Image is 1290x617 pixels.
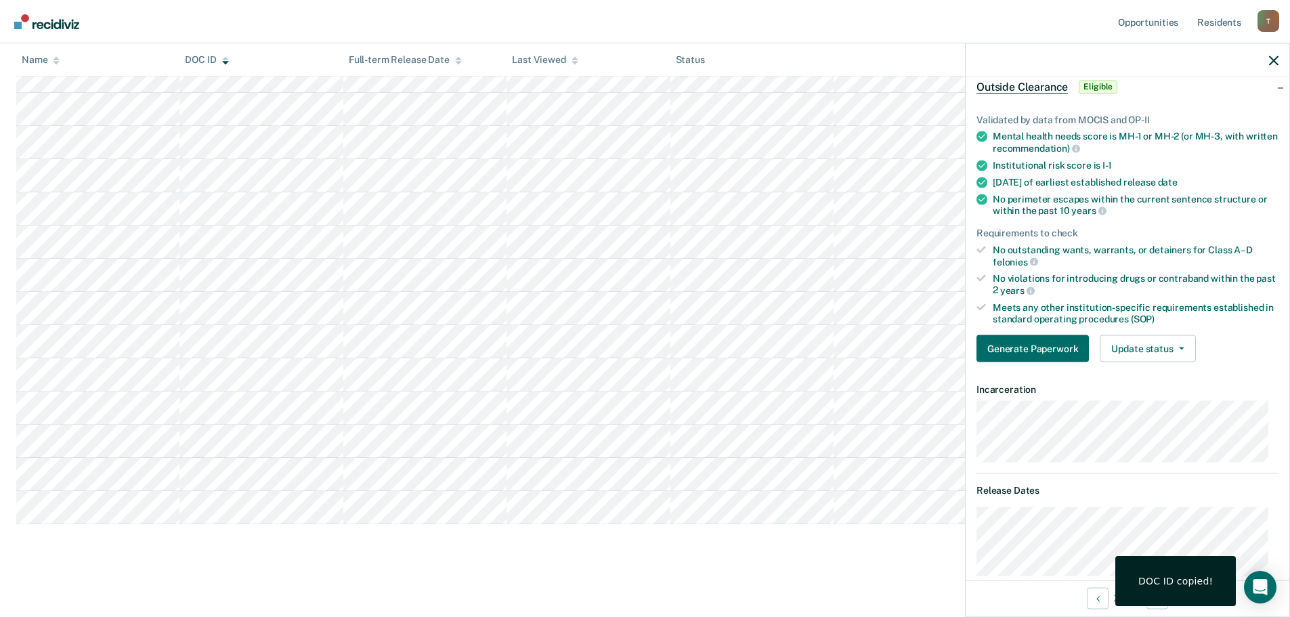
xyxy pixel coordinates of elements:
div: Institutional risk score is [993,159,1278,171]
img: Recidiviz [14,14,79,29]
div: Open Intercom Messenger [1244,571,1276,603]
span: recommendation) [993,142,1080,153]
div: No outstanding wants, warrants, or detainers for Class A–D [993,244,1278,267]
span: years [1000,284,1035,295]
dt: Incarceration [976,384,1278,396]
div: Last Viewed [512,54,578,66]
div: 25 / 71 [966,580,1289,616]
span: Eligible [1079,80,1117,93]
span: years [1071,205,1106,216]
button: Previous Opportunity [1087,587,1109,609]
div: No violations for introducing drugs or contraband within the past 2 [993,273,1278,296]
span: I-1 [1102,159,1112,170]
div: Mental health needs score is MH-1 or MH-2 (or MH-3, with written [993,131,1278,154]
span: Outside Clearance [976,80,1068,93]
button: Generate Paperwork [976,335,1089,362]
div: Name [22,54,60,66]
div: T [1257,10,1279,32]
span: felonies [993,256,1038,267]
div: Status [676,54,705,66]
div: Requirements to check [976,228,1278,239]
div: Validated by data from MOCIS and OP-II [976,114,1278,125]
button: Profile dropdown button [1257,10,1279,32]
div: Full-term Release Date [349,54,462,66]
div: [DATE] of earliest established release [993,176,1278,188]
div: DOC ID copied! [1138,575,1213,587]
div: Meets any other institution-specific requirements established in standard operating procedures [993,301,1278,324]
dt: Release Dates [976,485,1278,496]
span: date [1158,176,1178,187]
div: No perimeter escapes within the current sentence structure or within the past 10 [993,193,1278,216]
span: (SOP) [1131,313,1155,324]
div: Outside ClearanceEligible [966,65,1289,108]
button: Update status [1100,335,1195,362]
div: DOC ID [185,54,228,66]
